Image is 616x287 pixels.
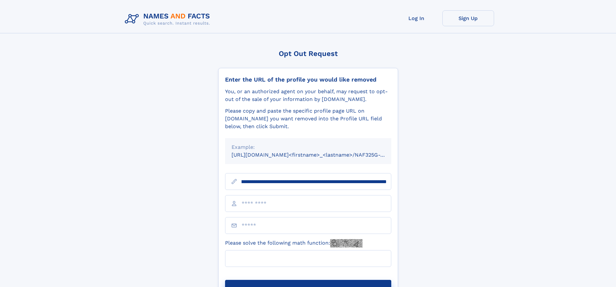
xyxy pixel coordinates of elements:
[225,88,391,103] div: You, or an authorized agent on your behalf, may request to opt-out of the sale of your informatio...
[391,10,442,26] a: Log In
[225,76,391,83] div: Enter the URL of the profile you would like removed
[225,239,362,248] label: Please solve the following math function:
[225,107,391,130] div: Please copy and paste the specific profile page URL on [DOMAIN_NAME] you want removed into the Pr...
[122,10,215,28] img: Logo Names and Facts
[232,152,404,158] small: [URL][DOMAIN_NAME]<firstname>_<lastname>/NAF325G-xxxxxxxx
[232,143,385,151] div: Example:
[218,50,398,58] div: Opt Out Request
[442,10,494,26] a: Sign Up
